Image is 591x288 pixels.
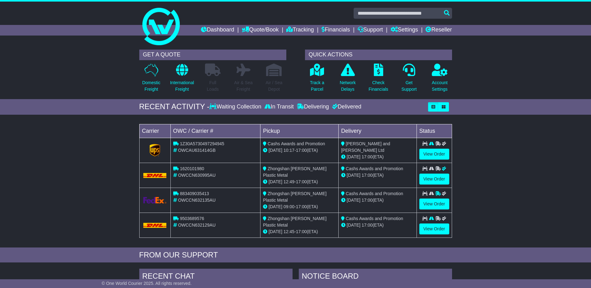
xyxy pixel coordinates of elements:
[178,173,216,178] span: OWCCN630995AU
[322,25,350,36] a: Financials
[346,166,403,171] span: Cashs Awards and Promotion
[263,228,336,235] div: - (ETA)
[139,269,293,286] div: RECENT CHAT
[368,63,388,96] a: CheckFinancials
[263,166,326,178] span: Zhongshan [PERSON_NAME] Plastic Metal
[310,63,325,96] a: Track aParcel
[234,79,253,93] p: Air & Sea Freight
[263,103,295,110] div: In Transit
[260,124,339,138] td: Pickup
[426,25,452,36] a: Reseller
[296,229,307,234] span: 17:00
[432,79,448,93] p: Account Settings
[358,25,383,36] a: Support
[419,149,449,160] a: View Order
[143,173,167,178] img: DHL.png
[139,102,210,111] div: RECENT ACTIVITY -
[362,223,373,228] span: 17:00
[369,79,388,93] p: Check Financials
[143,197,167,204] img: GetCarrierServiceLogo
[401,79,417,93] p: Get Support
[263,216,326,228] span: Zhongshan [PERSON_NAME] Plastic Metal
[362,198,373,203] span: 17:00
[170,79,194,93] p: International Freight
[205,79,221,93] p: Full Loads
[142,79,160,93] p: Domestic Freight
[143,223,167,228] img: DHL.png
[242,25,279,36] a: Quote/Book
[269,148,282,153] span: [DATE]
[286,25,314,36] a: Tracking
[178,148,216,153] span: OWCAU631414GB
[295,103,331,110] div: Delivering
[419,199,449,209] a: View Order
[419,223,449,234] a: View Order
[346,216,403,221] span: Cashs Awards and Promotion
[296,179,307,184] span: 17:00
[139,124,170,138] td: Carrier
[150,144,160,156] img: GetCarrierServiceLogo
[341,197,414,204] div: (ETA)
[419,174,449,185] a: View Order
[180,141,224,146] span: 1Z30A5730497294945
[341,222,414,228] div: (ETA)
[178,198,216,203] span: OWCCN632135AU
[310,79,324,93] p: Track a Parcel
[299,269,452,286] div: NOTICE BOARD
[209,103,263,110] div: Waiting Collection
[263,191,326,203] span: Zhongshan [PERSON_NAME] Plastic Metal
[340,79,355,93] p: Network Delays
[341,172,414,179] div: (ETA)
[346,191,403,196] span: Cashs Awards and Promotion
[338,124,417,138] td: Delivery
[347,173,360,178] span: [DATE]
[296,204,307,209] span: 17:00
[305,50,452,60] div: QUICK ACTIONS
[284,204,294,209] span: 09:00
[417,124,452,138] td: Status
[268,141,325,146] span: Cashs Awards and Promotion
[269,204,282,209] span: [DATE]
[347,198,360,203] span: [DATE]
[263,179,336,185] div: - (ETA)
[341,154,414,160] div: (ETA)
[391,25,418,36] a: Settings
[362,154,373,159] span: 17:00
[284,179,294,184] span: 12:49
[180,166,204,171] span: 1620101980
[284,229,294,234] span: 12:45
[263,147,336,154] div: - (ETA)
[347,154,360,159] span: [DATE]
[170,63,194,96] a: InternationalFreight
[339,63,356,96] a: NetworkDelays
[139,251,452,260] div: FROM OUR SUPPORT
[170,124,260,138] td: OWC / Carrier #
[180,191,209,196] span: 883409035413
[347,223,360,228] span: [DATE]
[362,173,373,178] span: 17:00
[269,179,282,184] span: [DATE]
[178,223,216,228] span: OWCCN632129AU
[142,63,160,96] a: DomesticFreight
[139,50,286,60] div: GET A QUOTE
[331,103,361,110] div: Delivered
[102,281,192,286] span: © One World Courier 2025. All rights reserved.
[269,229,282,234] span: [DATE]
[401,63,417,96] a: GetSupport
[341,141,390,153] span: [PERSON_NAME] and [PERSON_NAME] Ltd
[263,204,336,210] div: - (ETA)
[431,63,448,96] a: AccountSettings
[266,79,283,93] p: Air / Sea Depot
[296,148,307,153] span: 17:00
[201,25,234,36] a: Dashboard
[180,216,204,221] span: 9503689576
[284,148,294,153] span: 10:17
